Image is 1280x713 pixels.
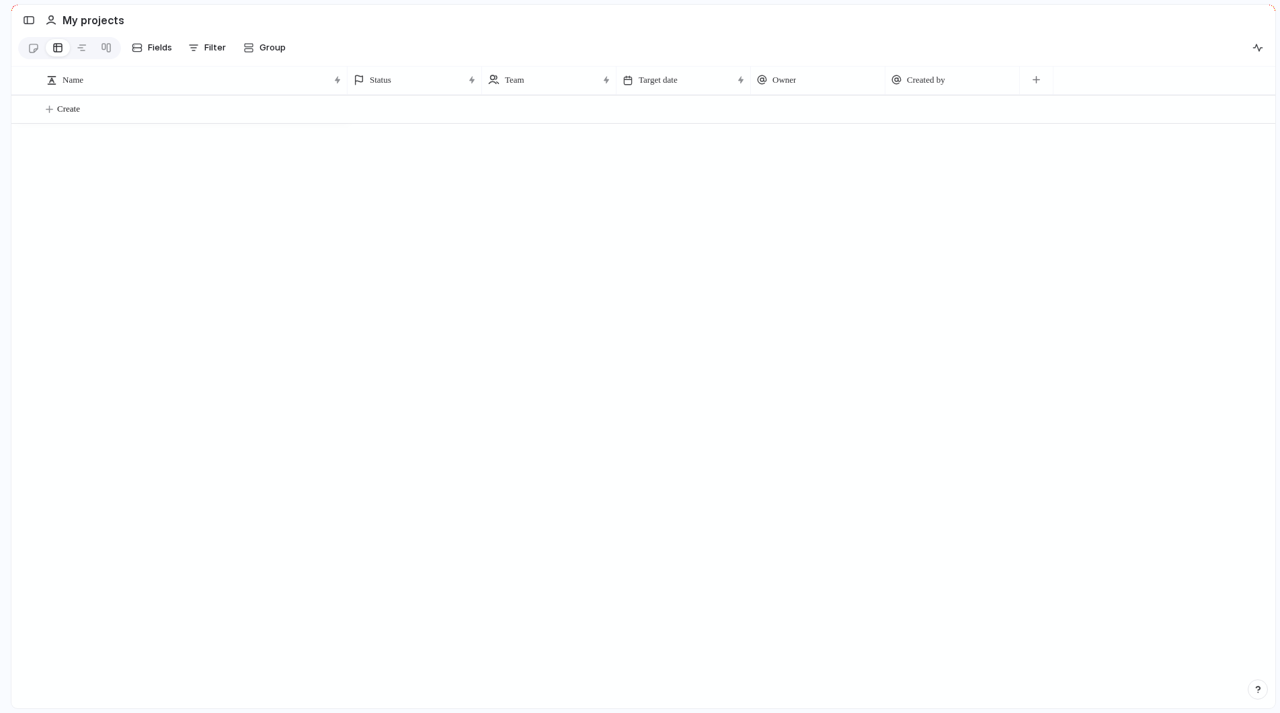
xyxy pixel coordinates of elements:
[639,73,678,87] span: Target date
[505,73,524,87] span: Team
[204,41,226,54] span: Filter
[259,41,286,54] span: Group
[237,37,292,59] button: Group
[126,37,177,59] button: Fields
[63,73,83,87] span: Name
[772,73,796,87] span: Owner
[183,37,231,59] button: Filter
[148,41,172,54] span: Fields
[63,12,124,28] h2: My projects
[907,73,945,87] span: Created by
[370,73,391,87] span: Status
[57,102,80,116] span: Create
